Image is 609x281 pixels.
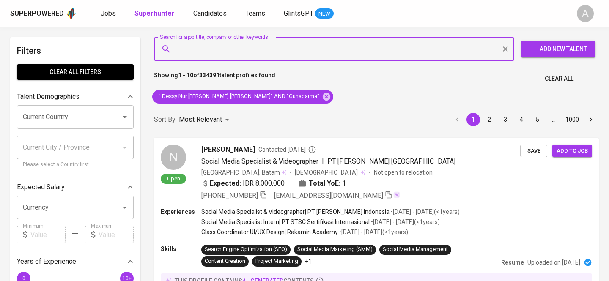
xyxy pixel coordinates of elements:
[577,5,594,22] div: A
[205,246,287,254] div: Search Engine Optimization (SEO)
[161,207,201,216] p: Experiences
[370,218,440,226] p: • [DATE] - [DATE] ( <1 years )
[10,9,64,19] div: Superpowered
[134,8,176,19] a: Superhunter
[524,146,543,156] span: Save
[521,41,595,57] button: Add New Talent
[245,8,267,19] a: Teams
[161,245,201,253] p: Skills
[499,43,511,55] button: Clear
[17,182,65,192] p: Expected Salary
[483,113,496,126] button: Go to page 2
[338,228,408,236] p: • [DATE] - [DATE] ( <1 years )
[119,111,131,123] button: Open
[527,258,580,267] p: Uploaded on [DATE]
[499,113,512,126] button: Go to page 3
[201,168,286,177] div: [GEOGRAPHIC_DATA], Batam
[179,112,232,128] div: Most Relevant
[99,226,134,243] input: Value
[161,145,186,170] div: N
[501,258,524,267] p: Resume
[374,168,433,177] p: Not open to relocation
[10,7,77,20] a: Superpoweredapp logo
[201,145,255,155] span: [PERSON_NAME]
[528,44,589,55] span: Add New Talent
[383,246,448,254] div: Social Media Management
[201,178,285,188] div: IDR 8.000.000
[179,115,222,125] p: Most Relevant
[205,257,245,265] div: Content Creation
[201,218,370,226] p: Social Media Specialist Intern | PT STSC Sertifikasi Internasional
[210,178,241,188] b: Expected:
[17,256,76,267] p: Years of Experience
[449,113,599,126] nav: pagination navigation
[152,90,333,104] div: " Dessy Nur [PERSON_NAME] [PERSON_NAME]" AND "Gunadarma"
[322,156,324,166] span: |
[466,113,480,126] button: page 1
[255,257,298,265] div: Project Marketing
[284,9,313,17] span: GlintsGPT
[201,191,258,199] span: [PHONE_NUMBER]
[274,191,383,199] span: [EMAIL_ADDRESS][DOMAIN_NAME]
[101,9,116,17] span: Jobs
[164,175,184,182] span: Open
[201,228,338,236] p: Class Coordinator UI/UX Design | Rakamin Academy
[17,92,80,102] p: Talent Demographics
[201,207,390,216] p: Social Media Specialist & Videographer | PT [PERSON_NAME] Indonesia
[284,8,334,19] a: GlintsGPT NEW
[520,145,547,158] button: Save
[309,178,340,188] b: Total YoE:
[152,93,324,101] span: " Dessy Nur [PERSON_NAME] [PERSON_NAME]" AND "Gunadarma"
[17,64,134,80] button: Clear All filters
[66,7,77,20] img: app logo
[547,115,560,124] div: …
[17,44,134,57] h6: Filters
[154,71,275,87] p: Showing of talent profiles found
[17,179,134,196] div: Expected Salary
[557,146,588,156] span: Add to job
[295,168,359,177] span: [DEMOGRAPHIC_DATA]
[531,113,544,126] button: Go to page 5
[297,246,373,254] div: Social Media Marketing (SMM)
[201,157,318,165] span: Social Media Specialist & Videographer
[101,8,118,19] a: Jobs
[24,67,127,77] span: Clear All filters
[541,71,577,87] button: Clear All
[134,9,175,17] b: Superhunter
[315,10,334,18] span: NEW
[30,226,66,243] input: Value
[563,113,582,126] button: Go to page 1000
[245,9,265,17] span: Teams
[342,178,346,188] span: 1
[515,113,528,126] button: Go to page 4
[193,9,227,17] span: Candidates
[17,253,134,270] div: Years of Experience
[258,145,316,154] span: Contacted [DATE]
[178,72,193,79] b: 1 - 10
[193,8,228,19] a: Candidates
[545,74,573,84] span: Clear All
[390,207,460,216] p: • [DATE] - [DATE] ( <1 years )
[23,161,128,169] p: Please select a Country first
[393,191,400,198] img: magic_wand.svg
[308,145,316,154] svg: By Batam recruiter
[305,257,312,266] p: +1
[199,72,219,79] b: 334391
[552,145,592,158] button: Add to job
[584,113,598,126] button: Go to next page
[119,202,131,213] button: Open
[17,88,134,105] div: Talent Demographics
[154,115,176,125] p: Sort By
[327,157,455,165] span: PT [PERSON_NAME] [GEOGRAPHIC_DATA]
